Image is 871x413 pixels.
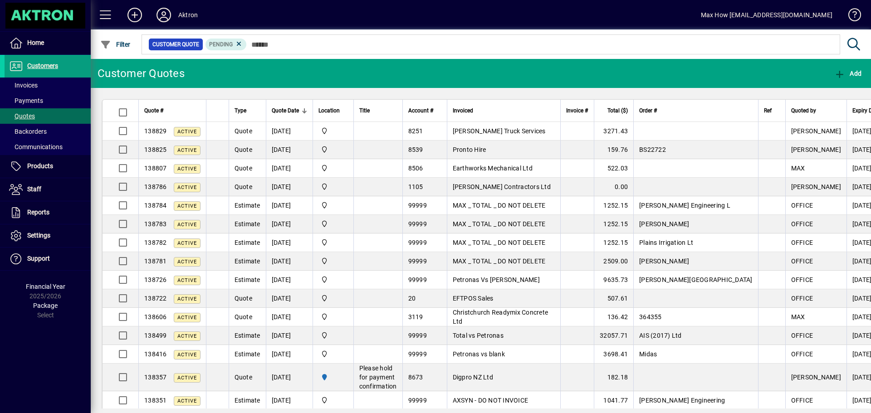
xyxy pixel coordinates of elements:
[594,271,633,289] td: 9635.73
[266,141,313,159] td: [DATE]
[27,232,50,239] span: Settings
[566,106,588,116] span: Invoice #
[144,295,167,302] span: 138722
[453,106,473,116] span: Invoiced
[5,201,91,224] a: Reports
[594,159,633,178] td: 522.03
[453,295,494,302] span: EFTPOS Sales
[235,350,260,358] span: Estimate
[5,93,91,108] a: Payments
[791,127,841,135] span: [PERSON_NAME]
[318,330,348,340] span: Central
[453,374,493,381] span: Digpro NZ Ltd
[408,106,441,116] div: Account #
[594,196,633,215] td: 1252.15
[177,147,197,153] span: Active
[842,2,860,31] a: Knowledge Base
[27,162,53,170] span: Products
[144,258,167,265] span: 138781
[594,364,633,391] td: 182.18
[639,276,753,283] span: [PERSON_NAME][GEOGRAPHIC_DATA]
[453,332,504,339] span: Total vs Petronas
[453,127,546,135] span: [PERSON_NAME] Truck Services
[639,106,753,116] div: Order #
[144,146,167,153] span: 138825
[235,313,252,321] span: Quote
[177,296,197,302] span: Active
[318,349,348,359] span: Central
[639,220,689,228] span: [PERSON_NAME]
[152,40,199,49] span: Customer Quote
[98,66,185,81] div: Customer Quotes
[408,220,427,228] span: 99999
[318,145,348,155] span: Central
[318,126,348,136] span: Central
[5,248,91,270] a: Support
[453,183,551,190] span: [PERSON_NAME] Contractors Ltd
[408,183,423,190] span: 1105
[791,202,813,209] span: OFFICE
[272,106,299,116] span: Quote Date
[266,308,313,326] td: [DATE]
[266,289,313,308] td: [DATE]
[5,224,91,247] a: Settings
[235,239,260,246] span: Estimate
[266,196,313,215] td: [DATE]
[144,106,201,116] div: Quote #
[266,391,313,410] td: [DATE]
[764,106,780,116] div: Ref
[100,41,131,48] span: Filter
[791,295,813,302] span: OFFICE
[266,178,313,196] td: [DATE]
[266,345,313,364] td: [DATE]
[318,238,348,248] span: Central
[318,200,348,210] span: Central
[177,222,197,228] span: Active
[5,124,91,139] a: Backorders
[318,182,348,192] span: Central
[791,183,841,190] span: [PERSON_NAME]
[5,139,91,155] a: Communications
[594,252,633,271] td: 2509.00
[318,312,348,322] span: Central
[791,374,841,381] span: [PERSON_NAME]
[639,313,662,321] span: 364355
[594,289,633,308] td: 507.61
[120,7,149,23] button: Add
[209,41,233,48] span: Pending
[408,106,433,116] span: Account #
[359,106,397,116] div: Title
[27,185,41,193] span: Staff
[144,127,167,135] span: 138829
[9,82,38,89] span: Invoices
[235,276,260,283] span: Estimate
[791,146,841,153] span: [PERSON_NAME]
[453,258,546,265] span: MAX _ TOTAL _ DO NOT DELETE
[5,108,91,124] a: Quotes
[639,202,730,209] span: [PERSON_NAME] Engineering L
[144,183,167,190] span: 138786
[594,233,633,252] td: 1252.15
[359,364,397,390] span: Please hold for payment confirmation
[639,239,693,246] span: Plains Irrigation Lt
[408,276,427,283] span: 99999
[5,32,91,54] a: Home
[639,350,657,358] span: Midas
[408,202,427,209] span: 99999
[177,240,197,246] span: Active
[408,258,427,265] span: 99999
[408,332,427,339] span: 99999
[594,308,633,326] td: 136.42
[791,220,813,228] span: OFFICE
[144,239,167,246] span: 138782
[639,332,682,339] span: AIS (2017) Ltd
[639,397,725,404] span: [PERSON_NAME] Engineering
[453,106,555,116] div: Invoiced
[594,345,633,364] td: 3698.41
[408,146,423,153] span: 8539
[144,332,167,339] span: 138499
[266,364,313,391] td: [DATE]
[639,106,657,116] span: Order #
[408,374,423,381] span: 8673
[318,395,348,405] span: Central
